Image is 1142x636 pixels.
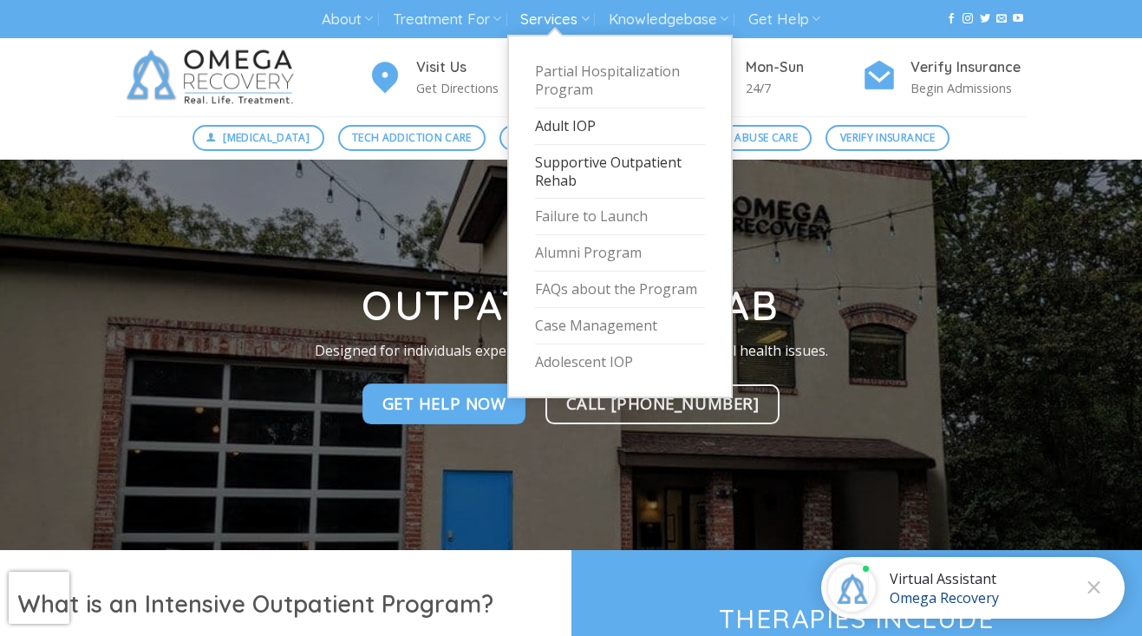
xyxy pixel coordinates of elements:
[362,280,780,331] strong: Outpatient Rehab
[116,38,311,116] img: Omega Recovery
[656,125,812,151] a: Substance Abuse Care
[980,13,990,25] a: Follow on Twitter
[362,384,526,424] a: Get Help NOw
[535,344,705,380] a: Adolescent IOP
[910,78,1027,98] p: Begin Admissions
[499,125,643,151] a: Mental Health Care
[322,3,373,36] a: About
[599,606,1113,632] h3: Therapies Include
[535,235,705,272] a: Alumni Program
[382,391,506,416] span: Get Help NOw
[352,129,472,146] span: Tech Addiction Care
[290,340,852,363] p: Designed for individuals experience substance abuse and mental health issues.
[393,3,501,36] a: Treatment For
[826,125,949,151] a: Verify Insurance
[535,308,705,344] a: Case Management
[535,272,705,308] a: FAQs about the Program
[368,56,532,99] a: Visit Us Get Directions
[566,390,760,416] span: Call [PHONE_NUMBER]
[746,78,862,98] p: 24/7
[535,108,705,145] a: Adult IOP
[748,3,820,36] a: Get Help
[946,13,956,25] a: Follow on Facebook
[535,54,705,108] a: Partial Hospitalization Program
[416,78,532,98] p: Get Directions
[1013,13,1023,25] a: Follow on YouTube
[535,199,705,235] a: Failure to Launch
[746,56,862,79] h4: Mon-Sun
[840,129,936,146] span: Verify Insurance
[910,56,1027,79] h4: Verify Insurance
[545,384,780,424] a: Call [PHONE_NUMBER]
[520,3,589,36] a: Services
[338,125,486,151] a: Tech Addiction Care
[671,129,798,146] span: Substance Abuse Care
[223,129,310,146] span: [MEDICAL_DATA]
[17,589,554,620] h1: What is an Intensive Outpatient Program?
[416,56,532,79] h4: Visit Us
[609,3,728,36] a: Knowledgebase
[996,13,1007,25] a: Send us an email
[535,145,705,200] a: Supportive Outpatient Rehab
[963,13,973,25] a: Follow on Instagram
[193,125,324,151] a: [MEDICAL_DATA]
[862,56,1027,99] a: Verify Insurance Begin Admissions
